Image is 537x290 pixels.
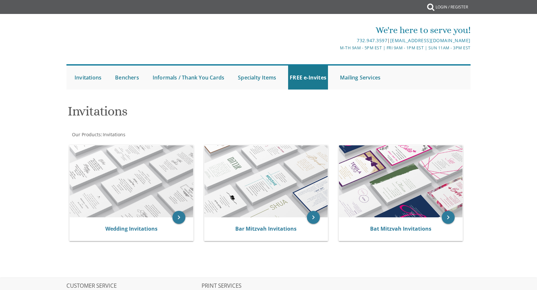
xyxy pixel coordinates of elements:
[202,283,336,289] h2: PRINT SERVICES
[202,44,471,51] div: M-Th 9am - 5pm EST | Fri 9am - 1pm EST | Sun 11am - 3pm EST
[172,211,185,224] a: keyboard_arrow_right
[307,211,320,224] a: keyboard_arrow_right
[390,37,471,43] a: [EMAIL_ADDRESS][DOMAIN_NAME]
[236,66,278,90] a: Specialty Items
[338,66,382,90] a: Mailing Services
[357,37,387,43] a: 732.947.3597
[66,131,269,138] div: :
[71,131,101,138] a: Our Products
[288,66,328,90] a: FREE e-Invites
[235,225,297,232] a: Bar Mitzvah Invitations
[339,145,462,217] img: Bat Mitzvah Invitations
[370,225,431,232] a: Bat Mitzvah Invitations
[204,145,328,217] img: Bar Mitzvah Invitations
[105,225,158,232] a: Wedding Invitations
[113,66,141,90] a: Benchers
[66,283,201,289] h2: CUSTOMER SERVICE
[70,145,193,217] img: Wedding Invitations
[442,211,455,224] a: keyboard_arrow_right
[102,131,125,138] a: Invitations
[73,66,103,90] a: Invitations
[202,24,471,37] div: We're here to serve you!
[103,131,125,138] span: Invitations
[151,66,226,90] a: Informals / Thank You Cards
[68,104,332,123] h1: Invitations
[202,37,471,44] div: |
